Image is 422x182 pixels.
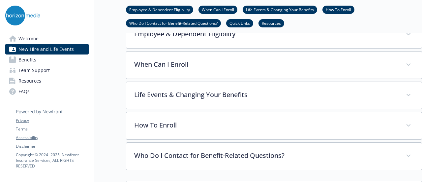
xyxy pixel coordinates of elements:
[134,59,398,69] p: When Can I Enroll
[5,86,89,97] a: FAQs
[16,143,88,149] a: Disclaimer
[5,65,89,76] a: Team Support
[18,76,41,86] span: Resources
[16,118,88,124] a: Privacy
[18,65,50,76] span: Team Support
[243,6,317,13] a: Life Events & Changing Your Benefits
[134,120,398,130] p: How To Enroll
[16,135,88,141] a: Accessibility
[126,20,221,26] a: Who Do I Contact for Benefit-Related Questions?
[198,6,237,13] a: When Can I Enroll
[5,33,89,44] a: Welcome
[5,55,89,65] a: Benefits
[258,20,284,26] a: Resources
[126,21,422,48] div: Employee & Dependent Eligibility
[18,86,30,97] span: FAQs
[126,112,422,139] div: How To Enroll
[226,20,253,26] a: Quick Links
[126,82,422,109] div: Life Events & Changing Your Benefits
[126,52,422,79] div: When Can I Enroll
[5,44,89,55] a: New Hire and Life Events
[16,126,88,132] a: Terms
[126,6,193,13] a: Employee & Dependent Eligibility
[18,44,74,55] span: New Hire and Life Events
[18,55,36,65] span: Benefits
[134,29,398,39] p: Employee & Dependent Eligibility
[134,90,398,100] p: Life Events & Changing Your Benefits
[126,143,422,170] div: Who Do I Contact for Benefit-Related Questions?
[18,33,39,44] span: Welcome
[5,76,89,86] a: Resources
[134,151,398,161] p: Who Do I Contact for Benefit-Related Questions?
[16,152,88,169] p: Copyright © 2024 - 2025 , Newfront Insurance Services, ALL RIGHTS RESERVED
[322,6,354,13] a: How To Enroll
